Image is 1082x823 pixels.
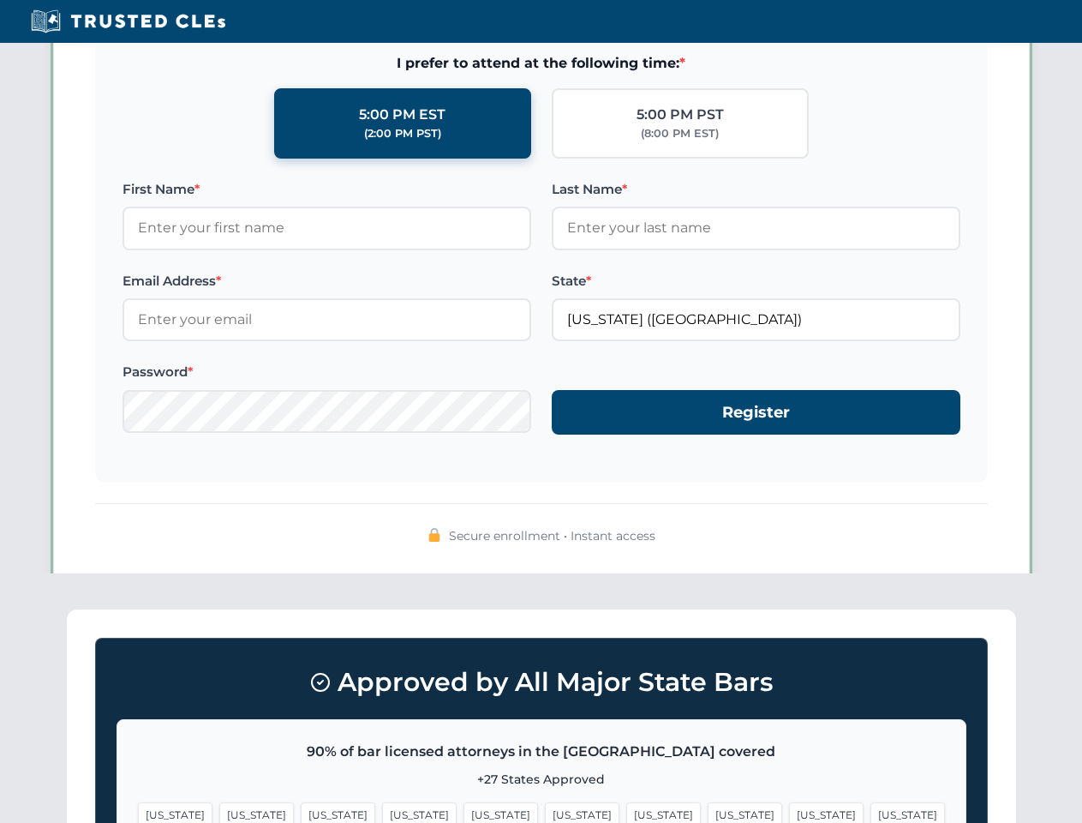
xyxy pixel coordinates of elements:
[123,179,531,200] label: First Name
[123,207,531,249] input: Enter your first name
[641,125,719,142] div: (8:00 PM EST)
[123,362,531,382] label: Password
[427,528,441,542] img: 🔒
[552,390,960,436] button: Register
[26,9,230,34] img: Trusted CLEs
[552,271,960,291] label: State
[117,659,966,706] h3: Approved by All Major State Bars
[123,271,531,291] label: Email Address
[123,298,531,341] input: Enter your email
[364,125,441,142] div: (2:00 PM PST)
[449,526,655,545] span: Secure enrollment • Instant access
[637,104,724,126] div: 5:00 PM PST
[138,770,945,789] p: +27 States Approved
[359,104,445,126] div: 5:00 PM EST
[123,52,960,75] span: I prefer to attend at the following time:
[552,207,960,249] input: Enter your last name
[138,741,945,763] p: 90% of bar licensed attorneys in the [GEOGRAPHIC_DATA] covered
[552,179,960,200] label: Last Name
[552,298,960,341] input: Georgia (GA)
